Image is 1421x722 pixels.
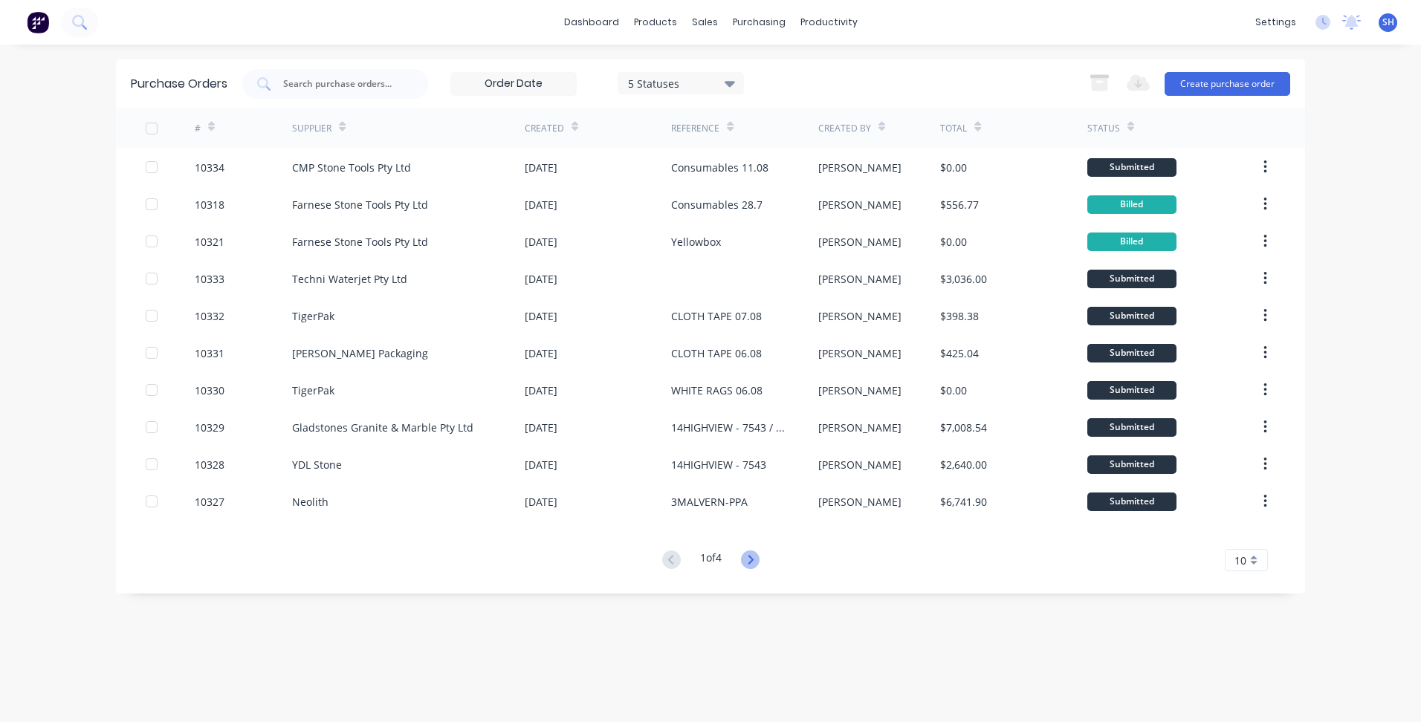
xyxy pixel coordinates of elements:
[671,234,721,250] div: Yellowbox
[525,383,557,398] div: [DATE]
[1087,418,1176,437] div: Submitted
[1165,72,1290,96] button: Create purchase order
[131,75,227,93] div: Purchase Orders
[282,77,405,91] input: Search purchase orders...
[292,197,428,212] div: Farnese Stone Tools Pty Ltd
[940,271,987,287] div: $3,036.00
[525,345,557,361] div: [DATE]
[292,271,407,287] div: Techni Waterjet Pty Ltd
[195,457,224,472] div: 10328
[940,457,987,472] div: $2,640.00
[195,420,224,435] div: 10329
[818,271,902,287] div: [PERSON_NAME]
[27,11,49,33] img: Factory
[292,383,334,398] div: TigerPak
[684,11,725,33] div: sales
[1087,492,1176,511] div: Submitted
[671,122,719,135] div: Reference
[818,308,902,324] div: [PERSON_NAME]
[940,197,979,212] div: $556.77
[940,420,987,435] div: $7,008.54
[292,457,342,472] div: YDL Stone
[195,308,224,324] div: 10332
[940,494,987,510] div: $6,741.90
[525,494,557,510] div: [DATE]
[195,160,224,175] div: 10334
[525,197,557,212] div: [DATE]
[818,420,902,435] div: [PERSON_NAME]
[671,383,763,398] div: WHITE RAGS 06.08
[793,11,865,33] div: productivity
[940,308,979,324] div: $398.38
[525,234,557,250] div: [DATE]
[1087,455,1176,474] div: Submitted
[940,234,967,250] div: $0.00
[818,345,902,361] div: [PERSON_NAME]
[1234,553,1246,568] span: 10
[292,234,428,250] div: Farnese Stone Tools Pty Ltd
[818,122,871,135] div: Created By
[671,160,768,175] div: Consumables 11.08
[557,11,627,33] a: dashboard
[628,75,734,91] div: 5 Statuses
[671,494,748,510] div: 3MALVERN-PPA
[627,11,684,33] div: products
[700,550,722,571] div: 1 of 4
[451,73,576,95] input: Order Date
[1087,122,1120,135] div: Status
[818,197,902,212] div: [PERSON_NAME]
[195,383,224,398] div: 10330
[195,345,224,361] div: 10331
[195,234,224,250] div: 10321
[292,345,428,361] div: [PERSON_NAME] Packaging
[671,345,762,361] div: CLOTH TAPE 06.08
[1087,381,1176,400] div: Submitted
[195,494,224,510] div: 10327
[1087,195,1176,214] div: Billed
[525,457,557,472] div: [DATE]
[1087,270,1176,288] div: Submitted
[292,494,328,510] div: Neolith
[195,122,201,135] div: #
[525,308,557,324] div: [DATE]
[525,160,557,175] div: [DATE]
[671,308,762,324] div: CLOTH TAPE 07.08
[1087,232,1176,251] div: Billed
[1248,11,1304,33] div: settings
[725,11,793,33] div: purchasing
[671,457,766,472] div: 14HIGHVIEW - 7543
[195,271,224,287] div: 10333
[525,420,557,435] div: [DATE]
[292,420,473,435] div: Gladstones Granite & Marble Pty Ltd
[292,160,411,175] div: CMP Stone Tools Pty Ltd
[292,122,331,135] div: Supplier
[525,271,557,287] div: [DATE]
[1087,344,1176,362] div: Submitted
[1087,307,1176,325] div: Submitted
[940,345,979,361] div: $425.04
[525,122,564,135] div: Created
[818,160,902,175] div: [PERSON_NAME]
[818,234,902,250] div: [PERSON_NAME]
[940,122,967,135] div: Total
[1087,158,1176,177] div: Submitted
[940,160,967,175] div: $0.00
[818,383,902,398] div: [PERSON_NAME]
[195,197,224,212] div: 10318
[1382,16,1394,29] span: SH
[818,494,902,510] div: [PERSON_NAME]
[671,420,788,435] div: 14HIGHVIEW - 7543 / 7623 / 7624
[292,308,334,324] div: TigerPak
[818,457,902,472] div: [PERSON_NAME]
[940,383,967,398] div: $0.00
[671,197,763,212] div: Consumables 28.7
